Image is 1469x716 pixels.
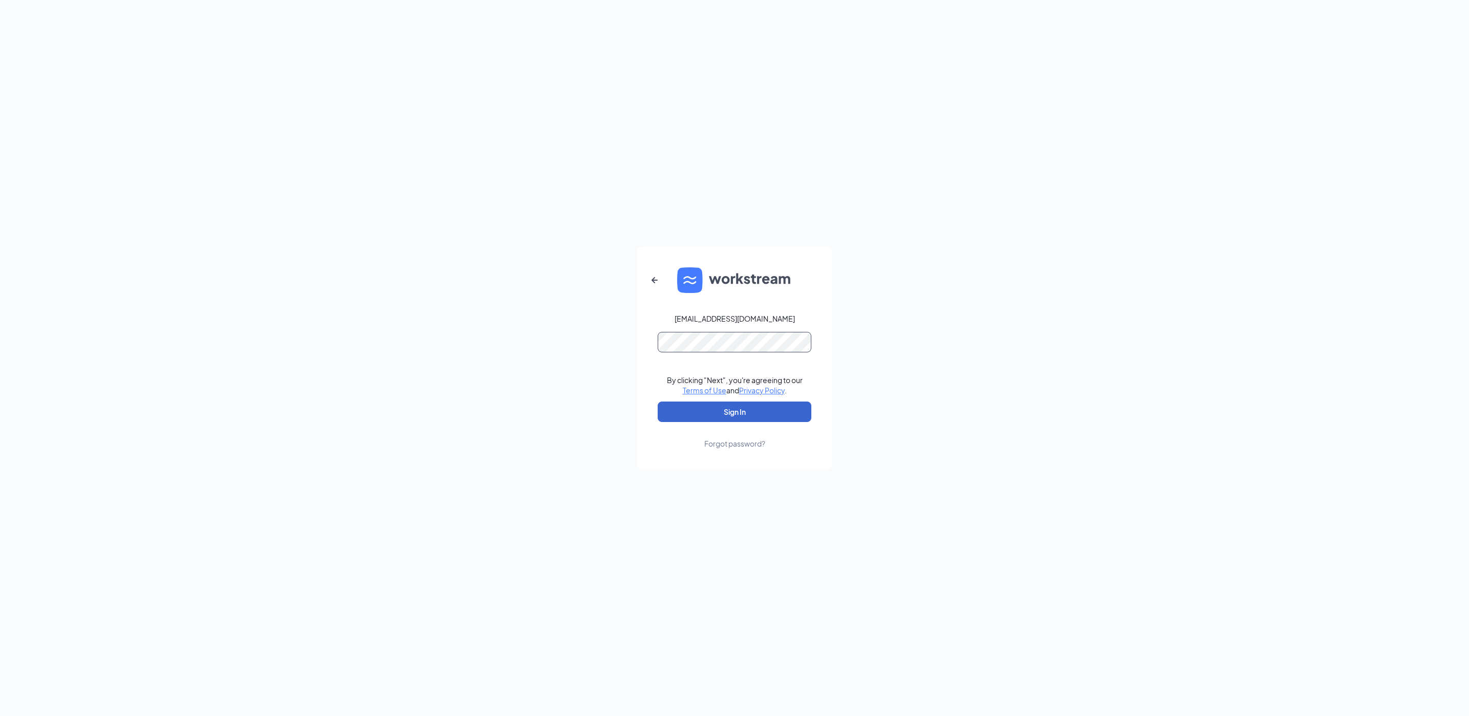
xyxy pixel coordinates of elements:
[642,268,667,292] button: ArrowLeftNew
[683,386,726,395] a: Terms of Use
[704,438,765,449] div: Forgot password?
[704,422,765,449] a: Forgot password?
[739,386,785,395] a: Privacy Policy
[677,267,792,293] img: WS logo and Workstream text
[675,313,795,324] div: [EMAIL_ADDRESS][DOMAIN_NAME]
[648,274,661,286] svg: ArrowLeftNew
[667,375,803,395] div: By clicking "Next", you're agreeing to our and .
[658,402,811,422] button: Sign In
